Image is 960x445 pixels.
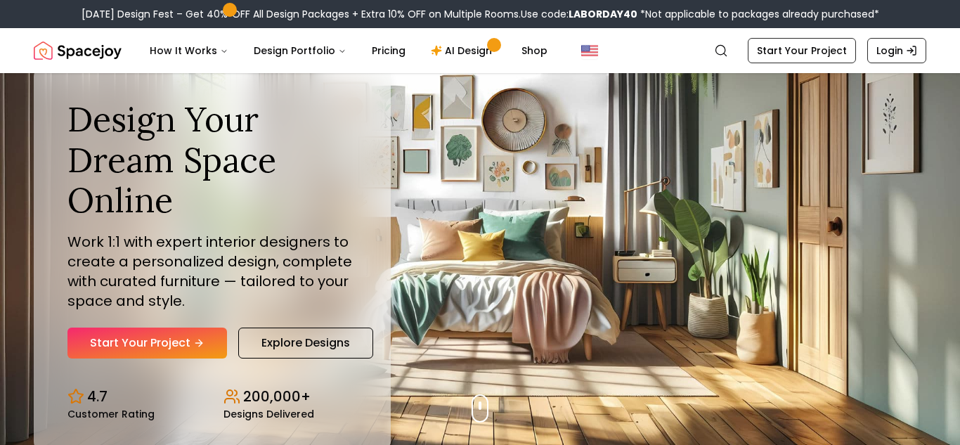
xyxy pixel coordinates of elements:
a: Explore Designs [238,328,373,359]
p: Work 1:1 with expert interior designers to create a personalized design, complete with curated fu... [67,232,357,311]
nav: Main [138,37,559,65]
a: Login [867,38,926,63]
h1: Design Your Dream Space Online [67,99,357,221]
a: Shop [510,37,559,65]
span: Use code: [521,7,637,21]
small: Designs Delivered [223,409,314,419]
a: Start Your Project [748,38,856,63]
p: 4.7 [87,387,108,406]
a: Pricing [361,37,417,65]
small: Customer Rating [67,409,155,419]
button: Design Portfolio [242,37,358,65]
nav: Global [34,28,926,73]
button: How It Works [138,37,240,65]
img: Spacejoy Logo [34,37,122,65]
a: Start Your Project [67,328,227,359]
b: LABORDAY40 [569,7,637,21]
p: 200,000+ [243,387,311,406]
div: [DATE] Design Fest – Get 40% OFF All Design Packages + Extra 10% OFF on Multiple Rooms. [82,7,879,21]
a: AI Design [420,37,507,65]
div: Design stats [67,375,357,419]
span: *Not applicable to packages already purchased* [637,7,879,21]
img: United States [581,42,598,59]
a: Spacejoy [34,37,122,65]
